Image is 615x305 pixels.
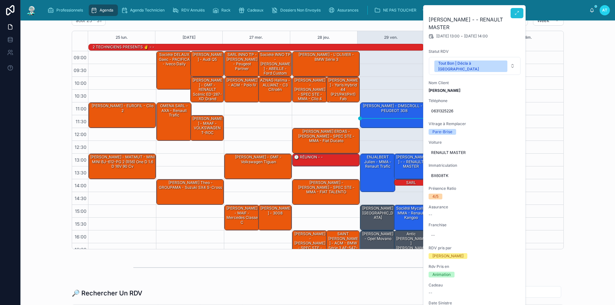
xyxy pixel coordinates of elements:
[360,154,395,192] div: ENJALBERT Julien - MMA - renault trafic
[56,8,83,13] span: Professionnels
[158,52,191,67] div: Société DELAUX Gaec - PACIFICA - iveco daily
[119,4,169,16] a: Agenda Technicien
[225,154,291,179] div: [PERSON_NAME] - GMF - Volkswagen Tiguan
[327,77,359,125] div: [PERSON_NAME] - Yaris Hybrid 44 (P21/PA1/PH1) Fab [GEOGRAPHIC_DATA] 1.5 VVTI 12V 116 HSD Hybrid E...
[361,231,395,242] div: [PERSON_NAME] - Opel movano
[191,52,224,76] div: [PERSON_NAME] - Audi Q5
[116,31,128,44] button: 25 lun.
[157,52,191,89] div: Société DELAUX Gaec - PACIFICA - iveco daily
[429,283,521,288] span: Cadeau
[225,52,259,76] div: SARL INNO TP - [PERSON_NAME] - Peugeot partner
[429,57,521,75] button: Select Button
[73,170,88,175] span: 13:30
[73,183,88,188] span: 14:00
[429,80,521,85] span: Nom Client
[431,150,518,155] span: RENAULT MASTER
[395,205,427,221] div: Société Mycall - MMA - renault kangoo
[100,8,113,13] span: Agenda
[221,8,231,13] span: Rack
[602,8,607,13] span: AT
[293,77,327,102] div: [PERSON_NAME] - [PERSON_NAME] - SPEC STE - MMA - clio 4
[432,129,452,135] div: Pare-Brise
[438,60,504,72] div: Tout Bon | Décla à [GEOGRAPHIC_DATA]
[429,245,521,251] span: RDV pris par
[432,194,439,199] div: 4/5
[429,49,521,54] span: Statut RDV
[74,119,88,124] span: 11:30
[431,233,435,238] div: --
[292,128,359,153] div: [PERSON_NAME] ERDAS - [PERSON_NAME] - SPEC STE - MMA - fiat ducato
[158,103,191,118] div: OMENA SARL - AXA - Renault trafic
[429,98,521,103] span: Téléphone
[225,205,259,225] div: [PERSON_NAME] - MAIF - Mercedes classe C
[258,52,292,76] div: Société INNO TP - [PERSON_NAME] - ABEILLE - Ford custom transit
[269,4,325,16] a: Dossiers Non Envoyés
[258,77,292,102] div: AZNAG Halima - ALLIANZ - C3 Citroën
[395,154,427,169] div: [PERSON_NAME] - - RENAULT MASTER
[431,173,518,178] span: BX608TK
[326,4,363,16] a: Assurances
[92,44,155,50] div: 2 TECHNICIENS PRESENTS ✌️ - -
[225,77,259,102] div: [PERSON_NAME] - ACM - polo IV
[45,4,87,16] a: Professionnels
[360,103,427,128] div: [PERSON_NAME] - DMSCROLL - - PEUGEOT 308
[429,88,460,93] strong: [PERSON_NAME]
[292,180,359,205] div: [PERSON_NAME] - [PERSON_NAME] - SPEC STE - MMA - FIAT TALENTO
[73,132,88,137] span: 12:00
[429,163,521,168] span: Immatriculation
[372,4,429,16] a: NE PAS TOUCHER
[395,231,427,255] div: Antic [PERSON_NAME][PERSON_NAME] 3
[89,103,156,128] div: [PERSON_NAME] - EUROFIL - clio 2
[429,222,521,228] span: Franchise
[191,77,224,102] div: [PERSON_NAME] - GMF - RENAULT Scénic ED-287-XD Grand Scénic III Phase 2 1.6 dCi FAP eco2 S&S 131 cv
[360,231,395,269] div: [PERSON_NAME] - Opel movano
[429,212,432,217] span: --
[247,8,264,13] span: Cadeaux
[394,205,428,230] div: Société Mycall - MMA - renault kangoo
[225,52,259,72] div: SARL INNO TP - [PERSON_NAME] - Peugeot partner
[158,180,223,190] div: [PERSON_NAME] Theo - GROUPAMA - Suzuki SX4 S-cross
[90,154,155,169] div: [PERSON_NAME] - MATMUT - MINI MINI BJ-612-PG 2 (R56) One D 1.6 D 16V 90 cv
[90,103,155,114] div: [PERSON_NAME] - EUROFIL - clio 2
[73,157,88,163] span: 13:00
[293,231,327,260] div: [PERSON_NAME] - [PERSON_NAME] - SPEC STE - MMA - FIAT Doblo
[429,121,521,126] span: Vitrage à Remplacer
[73,144,88,150] span: 12:30
[73,221,88,227] span: 15:30
[383,8,416,13] span: NE PAS TOUCHER
[26,5,37,15] img: App logo
[73,234,88,239] span: 16:00
[292,231,327,256] div: [PERSON_NAME] - [PERSON_NAME] - SPEC STE - MMA - FIAT Doblo
[361,154,395,169] div: ENJALBERT Julien - MMA - renault trafic
[361,103,427,114] div: [PERSON_NAME] - DMSCROLL - - PEUGEOT 308
[225,154,291,165] div: [PERSON_NAME] - GMF - Volkswagen Tiguan
[292,154,359,166] div: 🕒 RÉUNION - -
[293,154,324,160] div: 🕒 RÉUNION - -
[73,80,88,86] span: 10:00
[236,4,268,16] a: Cadeaux
[431,108,518,114] span: 0631325226
[42,3,589,17] div: scrollable content
[210,4,235,16] a: Rack
[429,290,432,295] span: --
[249,31,263,44] button: 27 mer.
[192,52,224,62] div: [PERSON_NAME] - Audi Q5
[259,205,291,216] div: [PERSON_NAME] - 3008
[183,31,195,44] button: [DATE]
[292,52,359,76] div: [PERSON_NAME] - L'OLIVIER - BMW Série 3
[191,116,224,140] div: [PERSON_NAME] - MAAF - VOLKSWAGEN T-ROC
[225,77,259,88] div: [PERSON_NAME] - ACM - polo IV
[432,272,451,277] div: Animation
[72,68,88,73] span: 09:30
[436,34,460,39] span: [DATE] 13:00
[429,140,521,145] span: Voiture
[429,205,521,210] span: Assurance
[326,77,360,102] div: [PERSON_NAME] - Yaris Hybrid 44 (P21/PA1/PH1) Fab [GEOGRAPHIC_DATA] 1.5 VVTI 12V 116 HSD Hybrid E...
[360,205,395,230] div: [PERSON_NAME][GEOGRAPHIC_DATA]
[259,77,291,92] div: AZNAG Halima - ALLIANZ - C3 Citroën
[258,205,292,230] div: [PERSON_NAME] - 3008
